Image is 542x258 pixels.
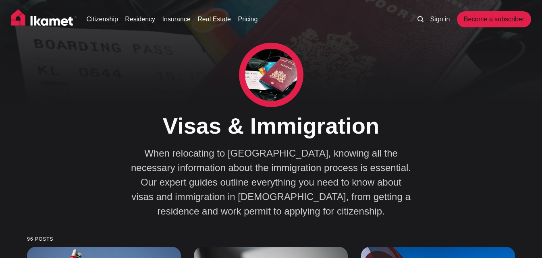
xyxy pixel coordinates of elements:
h1: Visas & Immigration [122,112,420,139]
small: 96 posts [27,237,515,242]
a: Real Estate [197,14,231,24]
a: Pricing [238,14,258,24]
img: Ikamet home [11,9,77,29]
p: When relocating to [GEOGRAPHIC_DATA], knowing all the necessary information about the immigration... [130,146,412,219]
a: Sign in [430,14,450,24]
img: Visas & Immigration [245,49,297,101]
a: Become a subscriber [457,11,531,27]
a: Residency [125,14,155,24]
a: Insurance [162,14,191,24]
a: Citizenship [87,14,118,24]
